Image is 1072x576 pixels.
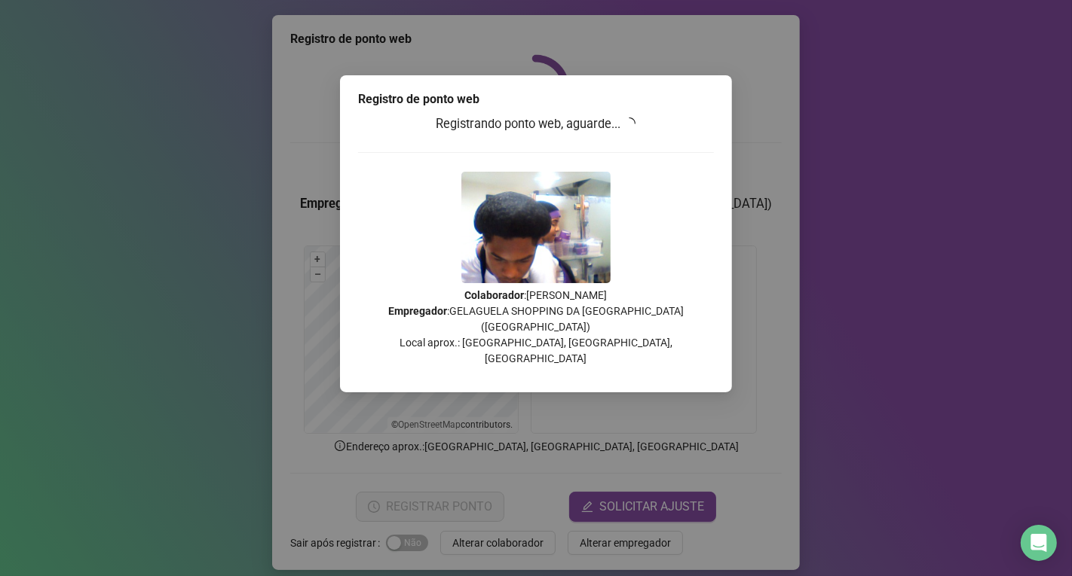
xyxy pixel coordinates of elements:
strong: Colaborador [465,289,525,301]
strong: Empregador [388,305,447,317]
span: loading [623,117,636,130]
p: : [PERSON_NAME] : GELAGUELA SHOPPING DA [GEOGRAPHIC_DATA] ([GEOGRAPHIC_DATA]) Local aprox.: [GEOG... [358,288,714,367]
h3: Registrando ponto web, aguarde... [358,114,714,134]
div: Registro de ponto web [358,90,714,108]
img: 2Q== [461,172,611,283]
div: Open Intercom Messenger [1021,525,1057,561]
